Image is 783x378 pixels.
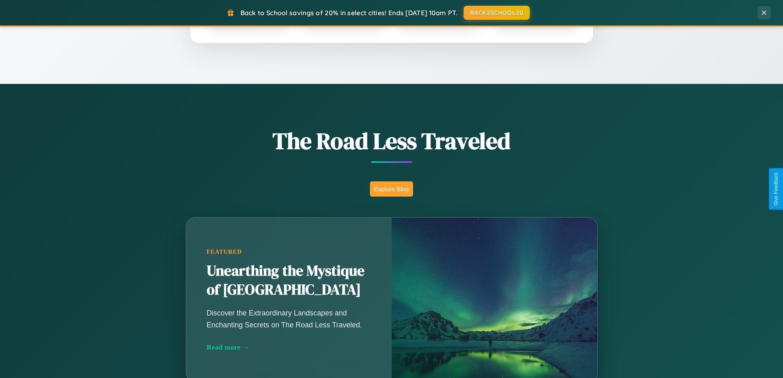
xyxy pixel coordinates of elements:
[207,262,371,299] h2: Unearthing the Mystique of [GEOGRAPHIC_DATA]
[207,307,371,330] p: Discover the Extraordinary Landscapes and Enchanting Secrets on The Road Less Traveled.
[240,9,457,17] span: Back to School savings of 20% in select cities! Ends [DATE] 10am PT.
[464,6,530,20] button: BACK2SCHOOL20
[207,343,371,352] div: Read more →
[773,172,779,206] div: Give Feedback
[370,181,413,197] button: Explore Blog
[207,248,371,255] div: Featured
[145,125,638,157] h1: The Road Less Traveled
